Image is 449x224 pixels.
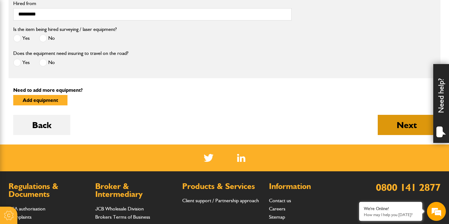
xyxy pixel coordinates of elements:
[13,51,128,56] label: Does the equipment need insuring to travel on the road?
[8,96,115,109] input: Enter your phone number
[9,214,32,220] a: Complaints
[13,88,436,93] p: Need to add more equipment?
[39,34,55,42] label: No
[269,197,291,203] a: Contact us
[13,59,30,67] label: Yes
[13,1,292,6] label: Hired from
[182,182,263,191] h2: Products & Services
[8,114,115,170] textarea: Type your message and hit 'Enter'
[269,182,349,191] h2: Information
[182,197,259,203] a: Client support / Partnership approach
[103,3,119,18] div: Minimize live chat window
[269,206,285,212] a: Careers
[9,206,45,212] a: FCA authorisation
[237,154,246,162] a: LinkedIn
[13,27,117,32] label: Is the item being hired surveying / laser equipment?
[13,95,67,105] button: Add equipment
[11,35,26,44] img: d_20077148190_company_1631870298795_20077148190
[204,154,213,162] img: Twitter
[376,181,440,193] a: 0800 141 2877
[8,58,115,72] input: Enter your last name
[95,206,144,212] a: JCB Wholesale Division
[378,115,436,135] button: Next
[8,77,115,91] input: Enter your email address
[9,182,89,198] h2: Regulations & Documents
[86,176,114,184] em: Start Chat
[433,64,449,143] div: Need help?
[95,182,176,198] h2: Broker & Intermediary
[39,59,55,67] label: No
[13,115,70,135] button: Back
[364,212,417,217] p: How may I help you today?
[95,214,150,220] a: Brokers Terms of Business
[269,214,285,220] a: Sitemap
[364,206,417,211] div: We're Online!
[33,35,106,44] div: Chat with us now
[237,154,246,162] img: Linked In
[13,34,30,42] label: Yes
